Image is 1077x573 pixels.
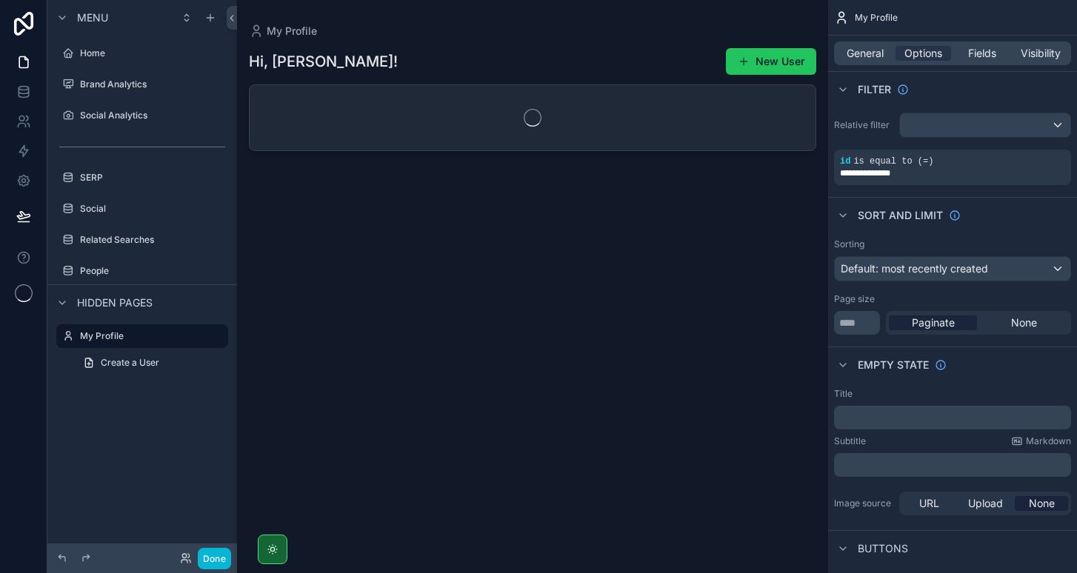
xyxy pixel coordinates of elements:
a: Social [56,197,228,221]
label: My Profile [80,330,219,342]
span: Markdown [1026,435,1071,447]
a: SERP [56,166,228,190]
span: Visibility [1021,46,1061,61]
span: Filter [858,82,891,97]
span: id [840,156,850,167]
a: Create a User [74,351,228,375]
label: Relative filter [834,119,893,131]
a: Markdown [1011,435,1071,447]
span: My Profile [855,12,898,24]
span: Create a User [101,357,159,369]
span: Buttons [858,541,908,556]
button: Default: most recently created [834,256,1071,281]
label: People [80,265,225,277]
span: Options [904,46,942,61]
span: Default: most recently created [841,262,988,275]
label: Home [80,47,225,59]
span: Hidden pages [77,295,153,310]
div: scrollable content [834,453,1071,477]
div: scrollable content [834,406,1071,429]
label: Image source [834,497,893,509]
span: Sort And Limit [858,208,943,223]
a: My Profile [56,324,228,348]
span: URL [919,496,939,511]
label: Sorting [834,238,864,250]
span: None [1029,496,1055,511]
a: Brand Analytics [56,73,228,96]
a: People [56,259,228,283]
span: Empty state [858,358,929,372]
span: Menu [77,10,108,25]
label: SERP [80,172,225,184]
label: Social Analytics [80,110,225,121]
span: General [847,46,884,61]
span: Upload [968,496,1003,511]
a: Related Searches [56,228,228,252]
label: Related Searches [80,234,225,246]
label: Social [80,203,225,215]
label: Brand Analytics [80,78,225,90]
span: Paginate [912,315,955,330]
button: Done [198,548,231,569]
span: is equal to (=) [853,156,933,167]
label: Page size [834,293,875,305]
span: None [1011,315,1037,330]
span: Fields [968,46,996,61]
label: Subtitle [834,435,866,447]
a: Home [56,41,228,65]
a: Social Analytics [56,104,228,127]
label: Title [834,388,853,400]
